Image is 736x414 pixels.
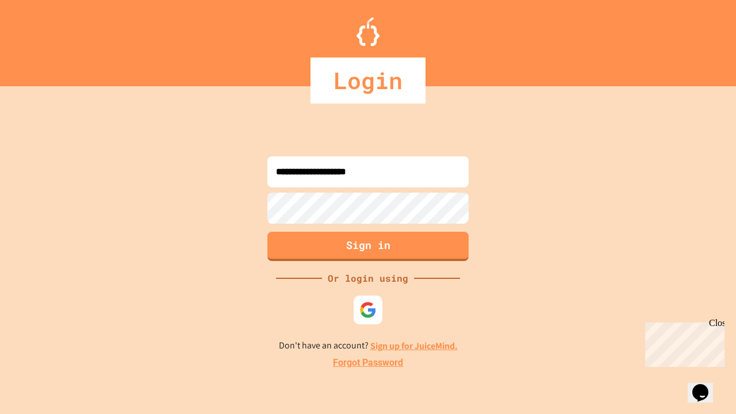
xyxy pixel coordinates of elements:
div: Or login using [322,271,414,285]
div: Login [310,57,425,103]
iframe: chat widget [641,318,724,367]
a: Forgot Password [333,356,403,370]
p: Don't have an account? [279,339,458,353]
img: google-icon.svg [359,301,377,319]
iframe: chat widget [688,368,724,402]
img: Logo.svg [356,17,379,46]
div: Chat with us now!Close [5,5,79,73]
button: Sign in [267,232,469,261]
a: Sign up for JuiceMind. [370,340,458,352]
